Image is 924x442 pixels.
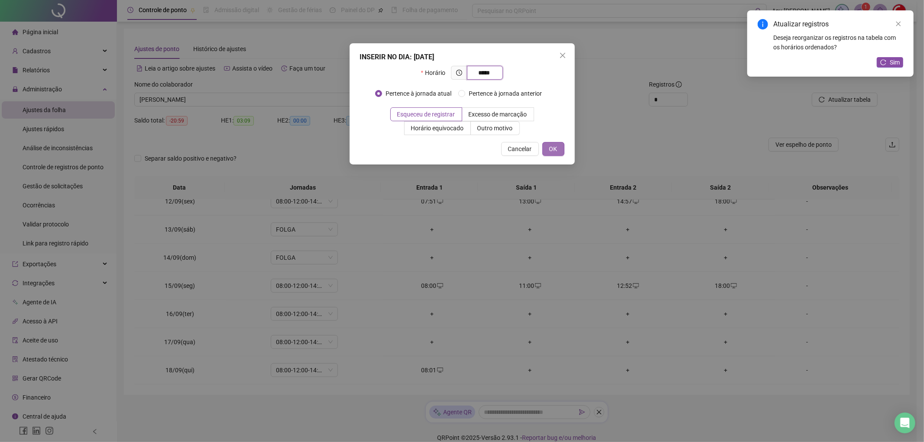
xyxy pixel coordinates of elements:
[894,19,903,29] a: Close
[877,57,903,68] button: Sim
[542,142,564,156] button: OK
[421,66,451,80] label: Horário
[469,111,527,118] span: Excesso de marcação
[758,19,768,29] span: info-circle
[556,48,570,62] button: Close
[895,413,915,433] div: Open Intercom Messenger
[880,59,886,65] span: reload
[411,125,464,132] span: Horário equivocado
[890,58,900,67] span: Sim
[773,19,903,29] div: Atualizar registros
[549,144,558,154] span: OK
[501,142,539,156] button: Cancelar
[895,21,901,27] span: close
[382,89,455,98] span: Pertence à jornada atual
[397,111,455,118] span: Esqueceu de registrar
[465,89,545,98] span: Pertence à jornada anterior
[559,52,566,59] span: close
[773,33,903,52] div: Deseja reorganizar os registros na tabela com os horários ordenados?
[360,52,564,62] div: INSERIR NO DIA : [DATE]
[508,144,532,154] span: Cancelar
[456,70,462,76] span: clock-circle
[477,125,513,132] span: Outro motivo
